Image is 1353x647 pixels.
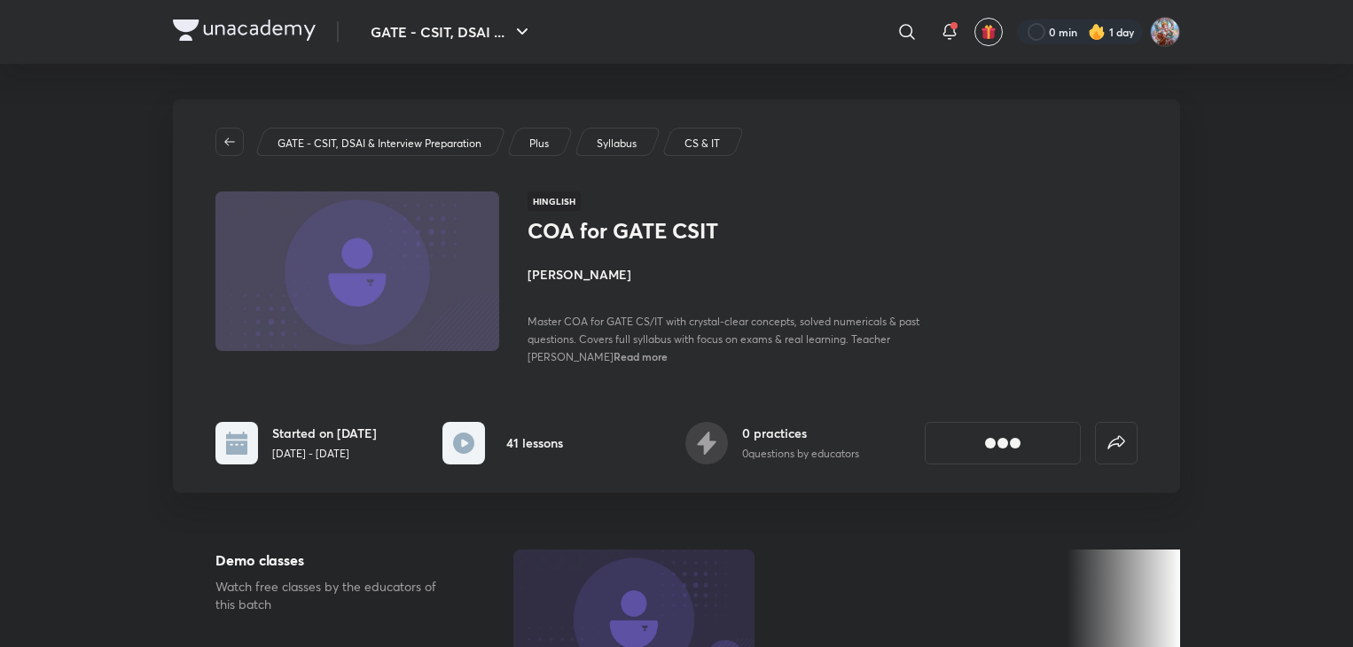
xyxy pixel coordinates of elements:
button: [object Object] [925,422,1081,464]
a: Company Logo [173,19,316,45]
p: Watch free classes by the educators of this batch [215,578,457,613]
span: Hinglish [528,191,581,211]
img: Thumbnail [213,190,502,353]
p: [DATE] - [DATE] [272,446,377,462]
p: CS & IT [684,136,720,152]
img: avatar [981,24,997,40]
a: Syllabus [594,136,640,152]
a: CS & IT [682,136,723,152]
img: streak [1088,23,1106,41]
button: false [1095,422,1138,464]
h6: 0 practices [742,424,859,442]
h5: Demo classes [215,550,457,571]
h6: 41 lessons [506,433,563,452]
p: 0 questions by educators [742,446,859,462]
span: Read more [614,349,668,363]
p: Syllabus [597,136,637,152]
button: avatar [974,18,1003,46]
img: Divya [1150,17,1180,47]
a: GATE - CSIT, DSAI & Interview Preparation [275,136,485,152]
p: Plus [529,136,549,152]
h4: [PERSON_NAME] [528,265,925,284]
a: Plus [527,136,552,152]
img: Company Logo [173,19,316,41]
span: Master COA for GATE CS/IT with crystal-clear concepts, solved numericals & past questions. Covers... [528,315,919,363]
h6: Started on [DATE] [272,424,377,442]
h1: COA for GATE CSIT [528,218,817,244]
p: GATE - CSIT, DSAI & Interview Preparation [278,136,481,152]
button: GATE - CSIT, DSAI ... [360,14,544,50]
